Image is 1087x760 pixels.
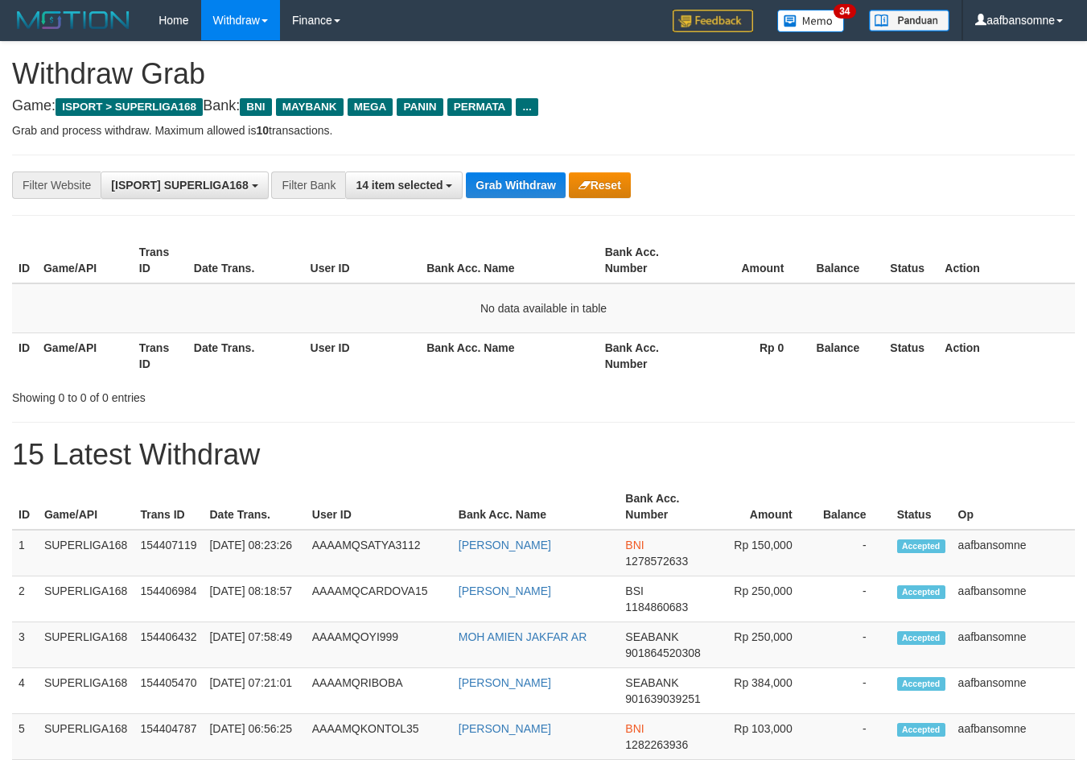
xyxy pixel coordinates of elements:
[459,676,551,689] a: [PERSON_NAME]
[952,668,1075,714] td: aafbansomne
[304,237,421,283] th: User ID
[808,332,883,378] th: Balance
[348,98,393,116] span: MEGA
[808,237,883,283] th: Balance
[203,530,305,576] td: [DATE] 08:23:26
[12,576,38,622] td: 2
[817,484,891,530] th: Balance
[447,98,513,116] span: PERMATA
[625,738,688,751] span: Copy 1282263936 to clipboard
[37,332,133,378] th: Game/API
[452,484,620,530] th: Bank Acc. Name
[817,714,891,760] td: -
[459,539,551,551] a: [PERSON_NAME]
[711,576,817,622] td: Rp 250,000
[625,692,700,705] span: Copy 901639039251 to clipboard
[897,677,945,691] span: Accepted
[694,237,809,283] th: Amount
[625,630,678,643] span: SEABANK
[12,237,37,283] th: ID
[869,10,949,31] img: panduan.png
[276,98,344,116] span: MAYBANK
[203,484,305,530] th: Date Trans.
[625,601,688,613] span: Copy 1184860683 to clipboard
[619,484,711,530] th: Bank Acc. Number
[459,722,551,735] a: [PERSON_NAME]
[306,484,452,530] th: User ID
[777,10,845,32] img: Button%20Memo.svg
[306,714,452,760] td: AAAAMQKONTOL35
[240,98,271,116] span: BNI
[897,539,945,553] span: Accepted
[938,332,1075,378] th: Action
[599,332,694,378] th: Bank Acc. Number
[12,484,38,530] th: ID
[569,172,631,198] button: Reset
[694,332,809,378] th: Rp 0
[306,530,452,576] td: AAAAMQSATYA3112
[625,539,644,551] span: BNI
[38,622,134,668] td: SUPERLIGA168
[897,631,945,645] span: Accepted
[12,622,38,668] td: 3
[711,622,817,668] td: Rp 250,000
[397,98,443,116] span: PANIN
[952,530,1075,576] td: aafbansomne
[134,622,203,668] td: 154406432
[38,484,134,530] th: Game/API
[256,124,269,137] strong: 10
[38,530,134,576] td: SUPERLIGA168
[459,584,551,597] a: [PERSON_NAME]
[271,171,345,199] div: Filter Bank
[12,530,38,576] td: 1
[883,237,938,283] th: Status
[711,668,817,714] td: Rp 384,000
[817,530,891,576] td: -
[625,722,644,735] span: BNI
[952,484,1075,530] th: Op
[817,576,891,622] td: -
[356,179,443,192] span: 14 item selected
[12,332,37,378] th: ID
[897,585,945,599] span: Accepted
[203,714,305,760] td: [DATE] 06:56:25
[203,668,305,714] td: [DATE] 07:21:01
[817,668,891,714] td: -
[134,530,203,576] td: 154407119
[897,723,945,737] span: Accepted
[12,122,1075,138] p: Grab and process withdraw. Maximum allowed is transactions.
[133,237,187,283] th: Trans ID
[420,237,598,283] th: Bank Acc. Name
[516,98,537,116] span: ...
[952,622,1075,668] td: aafbansomne
[306,622,452,668] td: AAAAMQOYI999
[12,439,1075,471] h1: 15 Latest Withdraw
[466,172,565,198] button: Grab Withdraw
[187,237,304,283] th: Date Trans.
[420,332,598,378] th: Bank Acc. Name
[625,646,700,659] span: Copy 901864520308 to clipboard
[12,714,38,760] td: 5
[38,576,134,622] td: SUPERLIGA168
[306,668,452,714] td: AAAAMQRIBOBA
[12,58,1075,90] h1: Withdraw Grab
[625,676,678,689] span: SEABANK
[101,171,268,199] button: [ISPORT] SUPERLIGA168
[599,237,694,283] th: Bank Acc. Number
[12,171,101,199] div: Filter Website
[711,530,817,576] td: Rp 150,000
[459,630,587,643] a: MOH AMIEN JAKFAR AR
[38,714,134,760] td: SUPERLIGA168
[134,714,203,760] td: 154404787
[938,237,1075,283] th: Action
[952,714,1075,760] td: aafbansomne
[187,332,304,378] th: Date Trans.
[12,283,1075,333] td: No data available in table
[12,383,441,406] div: Showing 0 to 0 of 0 entries
[111,179,248,192] span: [ISPORT] SUPERLIGA168
[203,622,305,668] td: [DATE] 07:58:49
[134,668,203,714] td: 154405470
[817,622,891,668] td: -
[304,332,421,378] th: User ID
[625,584,644,597] span: BSI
